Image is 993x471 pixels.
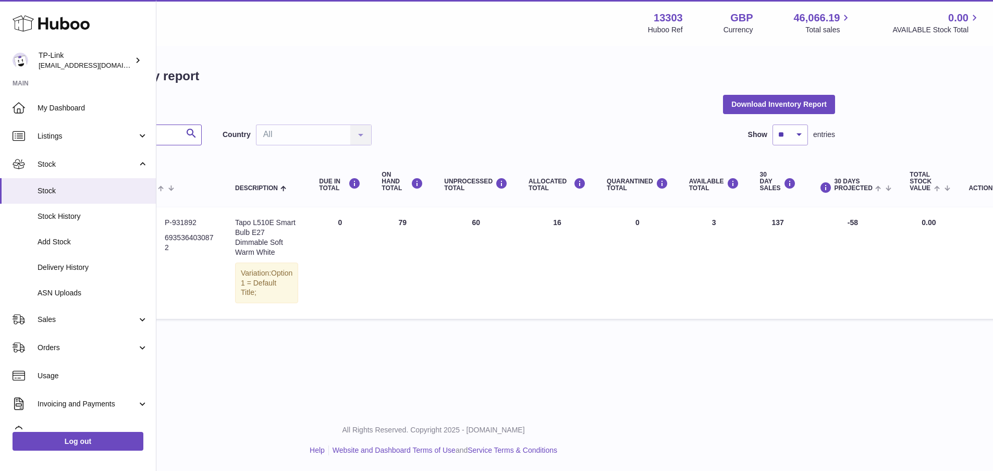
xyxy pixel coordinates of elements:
div: Currency [724,25,753,35]
div: TP-Link [39,51,132,70]
a: Log out [13,432,143,451]
a: Service Terms & Conditions [468,446,557,454]
span: [EMAIL_ADDRESS][DOMAIN_NAME] [39,61,153,69]
span: 0 [635,218,640,227]
span: AVAILABLE Stock Total [892,25,980,35]
img: gaby.chen@tp-link.com [13,53,28,68]
div: DUE IN TOTAL [319,178,361,192]
span: Option 1 = Default Title; [241,269,292,297]
span: 46,066.19 [793,11,840,25]
span: Cases [38,427,148,437]
span: entries [813,130,835,140]
strong: GBP [730,11,753,25]
td: 3 [679,207,750,319]
td: 16 [518,207,596,319]
div: ON HAND Total [382,171,423,192]
li: and [329,445,557,455]
a: Help [310,446,325,454]
td: -58 [806,207,900,319]
label: Show [748,130,767,140]
span: ASN Uploads [38,288,148,298]
div: Action [969,185,992,192]
td: 60 [434,207,518,319]
div: UNPROCESSED Total [444,178,508,192]
div: Variation: [235,263,298,304]
span: Total sales [805,25,852,35]
span: Invoicing and Payments [38,399,137,409]
span: Add Stock [38,237,148,247]
span: Sales [38,315,137,325]
span: Listings [38,131,137,141]
span: 0.00 [922,218,936,227]
span: My Dashboard [38,103,148,113]
span: Stock [38,159,137,169]
td: 137 [750,207,806,319]
a: Website and Dashboard Terms of Use [333,446,456,454]
td: 79 [371,207,434,319]
span: Stock [38,186,148,196]
span: Stock History [38,212,148,221]
button: Download Inventory Report [723,95,835,114]
strong: 13303 [654,11,683,25]
div: Tapo L510E Smart Bulb E27 Dimmable Soft Warm White [235,218,298,257]
span: Total stock value [910,171,931,192]
div: AVAILABLE Total [689,178,739,192]
span: 0.00 [948,11,969,25]
span: Description [235,185,278,192]
h1: My Huboo - Inventory report [32,68,835,84]
td: 0 [309,207,371,319]
div: ALLOCATED Total [529,178,586,192]
dd: 6935364030872 [165,233,214,253]
span: Usage [38,371,148,381]
label: Country [223,130,251,140]
div: 30 DAY SALES [760,171,796,192]
a: 0.00 AVAILABLE Stock Total [892,11,980,35]
a: 46,066.19 Total sales [793,11,852,35]
div: Huboo Ref [648,25,683,35]
dd: P-931892 [165,218,214,228]
span: Delivery History [38,263,148,272]
div: QUARANTINED Total [607,178,668,192]
span: 30 DAYS PROJECTED [835,178,873,192]
span: Orders [38,343,137,353]
p: All Rights Reserved. Copyright 2025 - [DOMAIN_NAME] [23,425,843,435]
